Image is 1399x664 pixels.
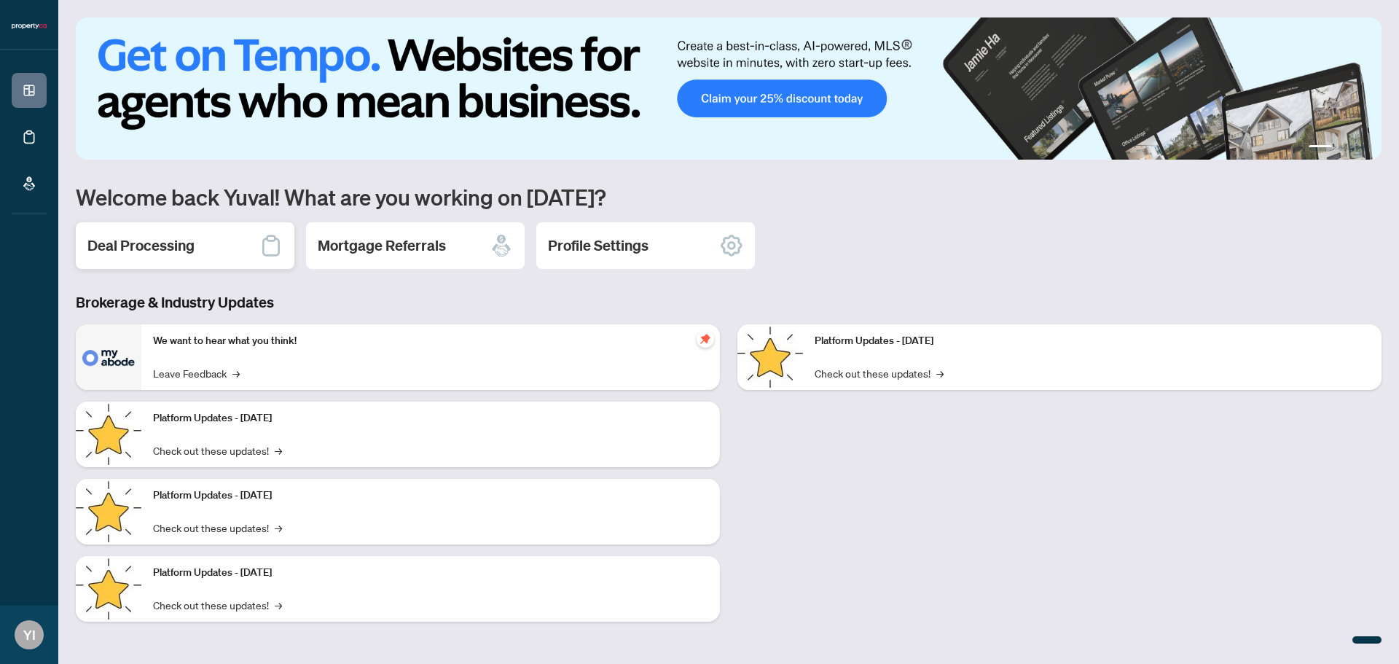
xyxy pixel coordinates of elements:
[76,17,1382,160] img: Slide 0
[1309,145,1332,151] button: 1
[275,442,282,458] span: →
[815,365,944,381] a: Check out these updates!→
[87,235,195,256] h2: Deal Processing
[232,365,240,381] span: →
[76,556,141,622] img: Platform Updates - July 8, 2025
[153,488,708,504] p: Platform Updates - [DATE]
[1361,145,1367,151] button: 4
[936,365,944,381] span: →
[318,235,446,256] h2: Mortgage Referrals
[1338,145,1344,151] button: 2
[76,402,141,467] img: Platform Updates - September 16, 2025
[153,520,282,536] a: Check out these updates!→
[76,324,141,390] img: We want to hear what you think!
[12,22,47,31] img: logo
[275,597,282,613] span: →
[153,597,282,613] a: Check out these updates!→
[548,235,648,256] h2: Profile Settings
[153,333,708,349] p: We want to hear what you think!
[153,410,708,426] p: Platform Updates - [DATE]
[76,183,1382,211] h1: Welcome back Yuval! What are you working on [DATE]?
[23,625,36,645] span: YI
[153,565,708,581] p: Platform Updates - [DATE]
[153,442,282,458] a: Check out these updates!→
[697,330,714,348] span: pushpin
[76,292,1382,313] h3: Brokerage & Industry Updates
[737,324,803,390] img: Platform Updates - June 23, 2025
[153,365,240,381] a: Leave Feedback→
[76,479,141,544] img: Platform Updates - July 21, 2025
[1341,613,1384,657] button: Open asap
[275,520,282,536] span: →
[815,333,1370,349] p: Platform Updates - [DATE]
[1349,145,1355,151] button: 3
